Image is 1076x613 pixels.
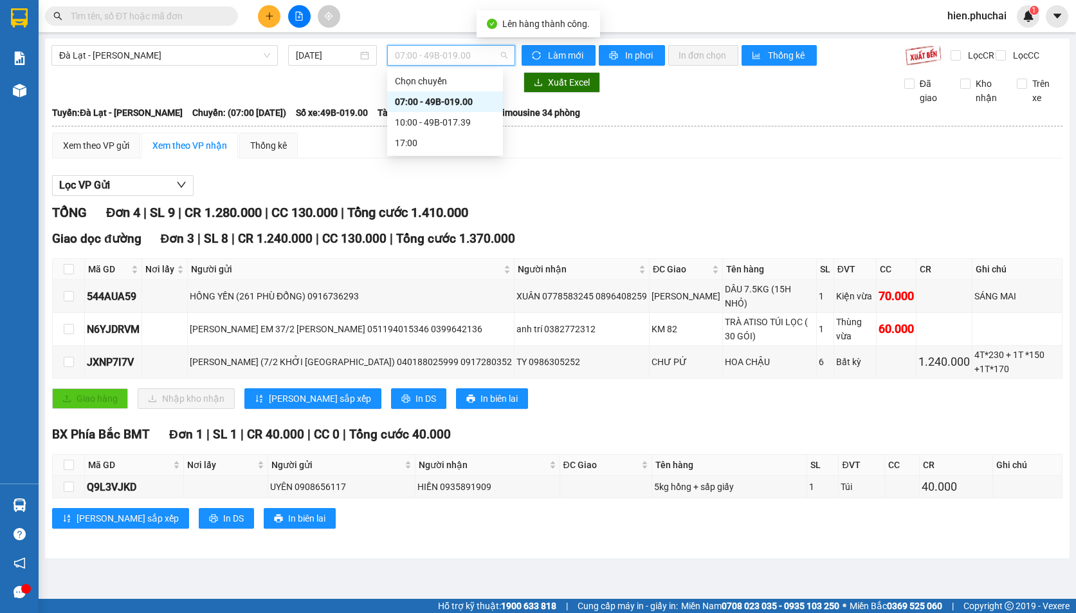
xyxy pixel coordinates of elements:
th: SL [807,455,839,476]
div: KM 82 [652,322,720,336]
span: ĐC Giao [563,458,639,472]
button: sort-ascending[PERSON_NAME] sắp xếp [52,508,189,529]
span: printer [609,51,620,61]
span: Người gửi [191,262,501,276]
span: SL 9 [150,205,175,220]
span: Giao dọc đường [52,231,141,246]
button: In đơn chọn [668,45,738,66]
span: ĐC Giao [653,262,709,276]
div: HIỀN 0935891909 [417,480,557,494]
span: In biên lai [288,511,325,525]
span: Đơn 1 [169,427,203,442]
span: [PERSON_NAME] sắp xếp [269,391,371,406]
span: 07:00 - 49B-019.00 [395,46,507,65]
th: ĐVT [839,455,885,476]
span: Lọc CC [1008,48,1041,62]
span: Miền Bắc [850,599,942,613]
img: 9k= [905,45,942,66]
span: In DS [223,511,244,525]
span: Người gửi [271,458,403,472]
img: logo-vxr [11,8,28,28]
th: SL [817,259,834,280]
span: Cung cấp máy in - giấy in: [578,599,678,613]
span: sort-ascending [62,514,71,524]
span: Xuất Excel [548,75,590,90]
th: Tên hàng [723,259,817,280]
span: SL 8 [204,231,228,246]
span: Loại xe: Limousine 34 phòng [465,106,580,120]
button: aim [318,5,340,28]
td: N6YJDRVM [85,313,142,346]
span: bar-chart [752,51,763,61]
div: 40.000 [922,478,990,496]
span: Tài xế: TIẾN - TUẤN [378,106,455,120]
button: plus [258,5,280,28]
span: | [206,427,210,442]
button: downloadXuất Excel [524,72,600,93]
div: 5kg hồng + sấp giấy [654,480,805,494]
span: ⚪️ [843,603,846,608]
div: 07:00 - 49B-019.00 [395,95,495,109]
div: 17:00 [395,136,495,150]
span: | [390,231,393,246]
span: Mã GD [88,458,170,472]
span: sync [532,51,543,61]
div: Xem theo VP gửi [63,138,129,153]
span: In biên lai [480,391,518,406]
span: plus [265,12,274,21]
button: printerIn phơi [599,45,665,66]
div: 60.000 [879,320,914,338]
div: 544AUA59 [87,288,140,305]
span: | [232,231,235,246]
button: Lọc VP Gửi [52,175,194,196]
span: | [197,231,201,246]
div: Xem theo VP nhận [152,138,227,153]
div: 6 [819,355,832,369]
span: notification [14,557,26,569]
button: syncLàm mới [522,45,596,66]
div: TRÀ ATISO TÚI LỌC ( 30 GÓI) [725,315,814,343]
span: Lên hàng thành công. [502,19,590,29]
span: | [316,231,319,246]
strong: 0369 525 060 [887,601,942,611]
span: Nơi lấy [187,458,254,472]
span: Tổng cước 40.000 [349,427,451,442]
button: uploadGiao hàng [52,388,128,409]
div: Kiện vừa [836,289,874,303]
button: file-add [288,5,311,28]
div: 10:00 - 49B-017.39 [395,115,495,129]
div: TY 0986305252 [516,355,647,369]
span: Mã GD [88,262,129,276]
td: 544AUA59 [85,280,142,313]
span: | [341,205,344,220]
span: In phơi [625,48,655,62]
span: Lọc VP Gửi [59,177,110,193]
div: CHƯ PỨ [652,355,720,369]
span: Trên xe [1027,77,1063,105]
span: Lọc CR [963,48,996,62]
div: 4T*230 + 1T *150 +1T*170 [974,348,1060,376]
div: DÂU 7.5KG (15H NHỎ) [725,282,814,310]
div: HỒNG YẾN (261 PHÙ ĐỔNG) 0916736293 [190,289,512,303]
img: solution-icon [13,52,26,65]
span: | [307,427,311,442]
span: Kho nhận [971,77,1007,105]
div: 70.000 [879,287,914,305]
div: HOA CHẬU [725,355,814,369]
span: download [534,78,543,88]
div: JXNP7I7V [87,354,140,370]
span: CC 130.000 [322,231,387,246]
th: Tên hàng [652,455,807,476]
th: CR [916,259,972,280]
div: SÁNG MAI [974,289,1060,303]
td: JXNP7I7V [85,346,142,379]
img: warehouse-icon [13,498,26,512]
span: Tổng cước 1.410.000 [347,205,468,220]
span: Đơn 3 [161,231,195,246]
span: Đà Lạt - Gia Lai [59,46,270,65]
div: Bất kỳ [836,355,874,369]
span: Hỗ trợ kỹ thuật: [438,599,556,613]
div: Chọn chuyến [395,74,495,88]
button: sort-ascending[PERSON_NAME] sắp xếp [244,388,381,409]
span: Số xe: 49B-019.00 [296,106,368,120]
